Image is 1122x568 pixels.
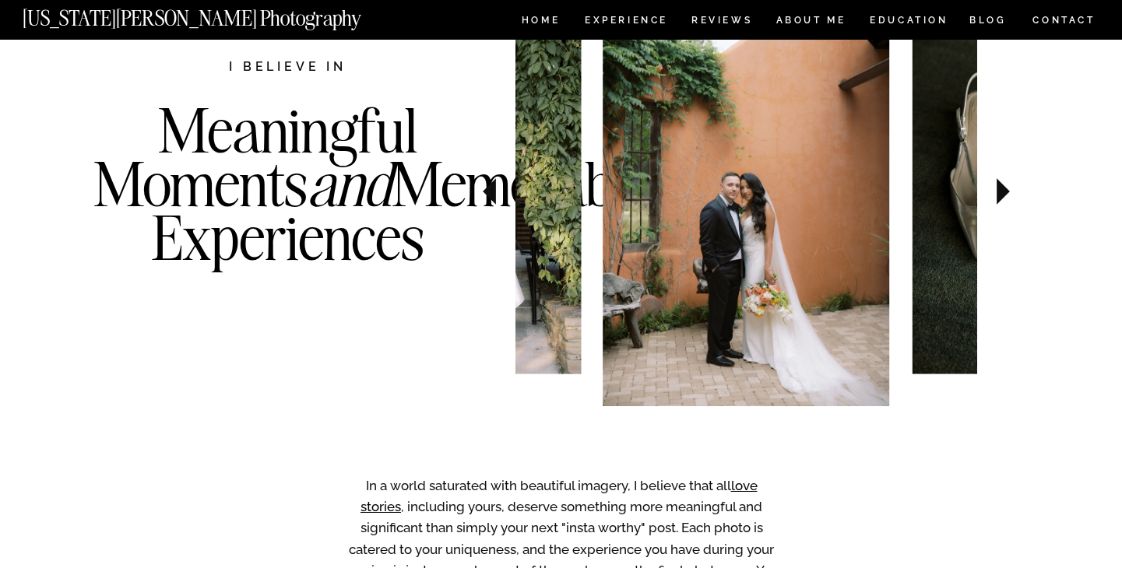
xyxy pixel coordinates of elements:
a: ABOUT ME [776,16,846,29]
a: REVIEWS [691,16,750,29]
h2: I believe in [147,58,429,79]
a: HOME [519,16,563,29]
img: Bride and Groom in Austin Texas [337,8,581,373]
a: BLOG [969,16,1007,29]
a: EDUCATION [868,16,950,29]
a: [US_STATE][PERSON_NAME] Photography [23,8,413,21]
h3: Meaningful Moments Memorable Experiences [93,103,483,328]
i: and [308,146,392,222]
a: Experience [585,16,667,29]
a: CONTACT [1032,12,1096,29]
